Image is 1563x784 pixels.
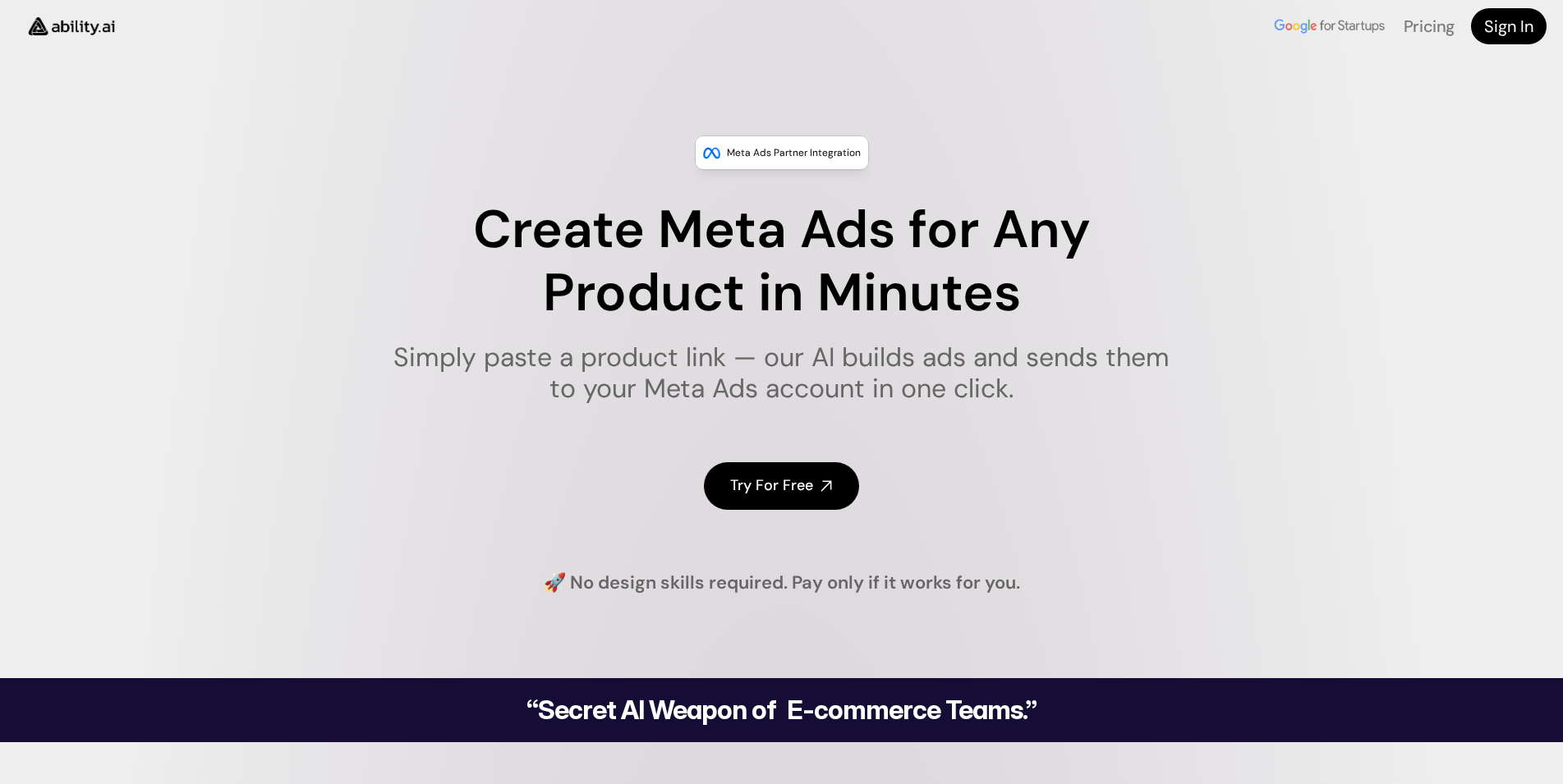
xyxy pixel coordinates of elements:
[485,697,1079,723] h2: “Secret AI Weapon of E-commerce Teams.”
[1404,16,1455,37] a: Pricing
[727,144,861,161] p: Meta Ads Partner Integration
[704,462,859,509] a: Try For Free
[730,475,813,496] h4: Try For Free
[544,571,1020,596] h4: 🚀 No design skills required. Pay only if it works for you.
[383,199,1180,325] h1: Create Meta Ads for Any Product in Minutes
[1484,15,1533,38] h4: Sign In
[383,342,1180,405] h1: Simply paste a product link — our AI builds ads and sends them to your Meta Ads account in one cl...
[1471,8,1547,44] a: Sign In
